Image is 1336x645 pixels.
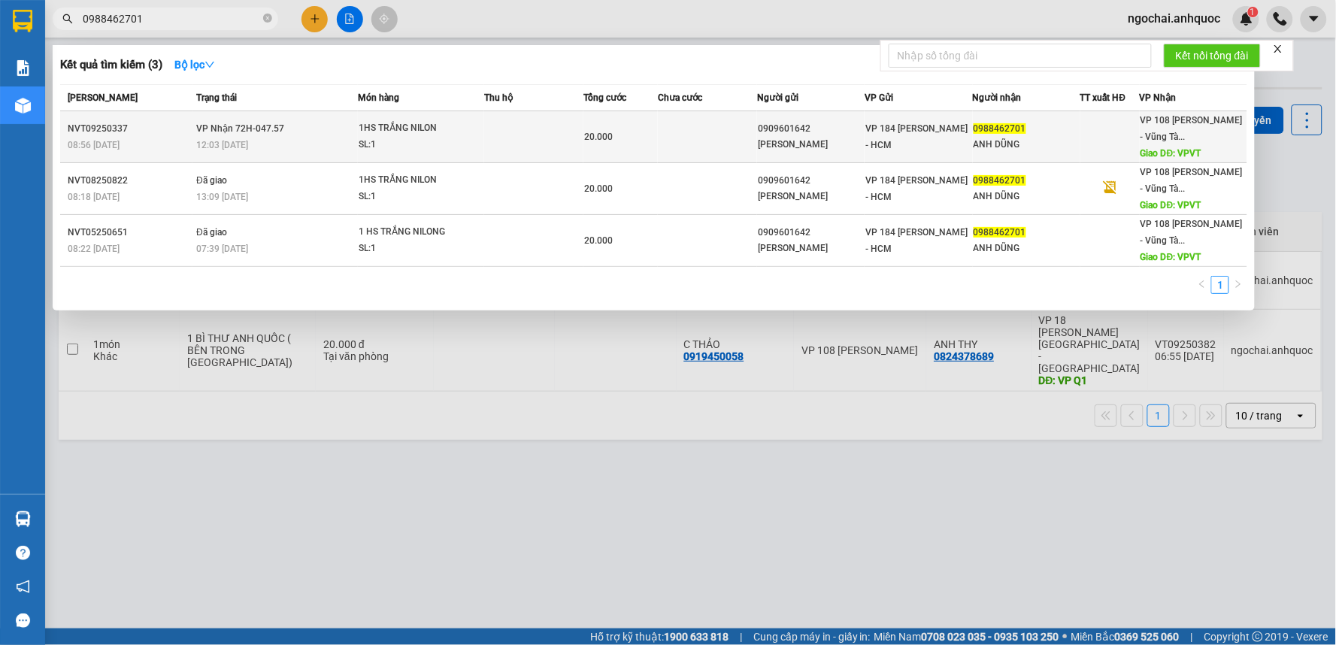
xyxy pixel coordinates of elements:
[13,49,133,67] div: ANH ĐỒNG
[144,13,265,67] div: VP 184 [PERSON_NAME] - HCM
[144,67,265,85] div: A LONG
[204,59,215,70] span: down
[359,120,471,137] div: 1HS TRẮNG NILON
[60,57,162,73] h3: Kết quả tìm kiếm ( 3 )
[68,121,192,137] div: NVT09250337
[1193,276,1211,294] li: Previous Page
[16,546,30,560] span: question-circle
[1141,115,1243,142] span: VP 108 [PERSON_NAME] - Vũng Tà...
[1234,280,1243,289] span: right
[974,241,1080,256] div: ANH DŨNG
[484,92,513,103] span: Thu hộ
[1141,200,1201,210] span: Giao DĐ: VPVT
[174,59,215,71] strong: Bộ lọc
[757,92,798,103] span: Người gửi
[196,227,227,238] span: Đã giao
[974,227,1026,238] span: 0988462701
[15,98,31,114] img: warehouse-icon
[196,140,248,150] span: 12:03 [DATE]
[144,85,265,106] div: 0379318642
[584,132,613,142] span: 20.000
[1229,276,1247,294] li: Next Page
[15,60,31,76] img: solution-icon
[165,106,238,132] span: VPNVT
[196,244,248,254] span: 07:39 [DATE]
[1176,47,1249,64] span: Kết nối tổng đài
[758,137,864,153] div: [PERSON_NAME]
[1141,219,1243,246] span: VP 108 [PERSON_NAME] - Vũng Tà...
[359,241,471,257] div: SL: 1
[1211,276,1229,294] li: 1
[758,225,864,241] div: 0909601642
[758,189,864,204] div: [PERSON_NAME]
[1198,280,1207,289] span: left
[359,172,471,189] div: 1HS TRẮNG NILON
[68,192,120,202] span: 08:18 [DATE]
[758,121,864,137] div: 0909601642
[865,123,968,150] span: VP 184 [PERSON_NAME] - HCM
[1141,167,1243,194] span: VP 108 [PERSON_NAME] - Vũng Tà...
[973,92,1022,103] span: Người nhận
[68,173,192,189] div: NVT08250822
[16,613,30,628] span: message
[974,189,1080,204] div: ANH DŨNG
[974,175,1026,186] span: 0988462701
[68,244,120,254] span: 08:22 [DATE]
[16,580,30,594] span: notification
[13,10,32,32] img: logo-vxr
[1229,276,1247,294] button: right
[974,123,1026,134] span: 0988462701
[359,224,471,241] div: 1 HS TRẮNG NILONG
[144,14,180,30] span: Nhận:
[1212,277,1228,293] a: 1
[13,67,133,88] div: 0987140103
[68,225,192,241] div: NVT05250651
[758,241,864,256] div: [PERSON_NAME]
[62,14,73,24] span: search
[196,123,284,134] span: VP Nhận 72H-047.57
[1080,92,1126,103] span: TT xuất HĐ
[359,137,471,153] div: SL: 1
[583,92,626,103] span: Tổng cước
[1141,148,1201,159] span: Giao DĐ: VPVT
[83,11,260,27] input: Tìm tên, số ĐT hoặc mã đơn
[13,13,133,49] div: VP 108 [PERSON_NAME]
[1164,44,1261,68] button: Kết nối tổng đài
[162,53,227,77] button: Bộ lọcdown
[13,14,36,30] span: Gửi:
[359,189,471,205] div: SL: 1
[865,92,893,103] span: VP Gửi
[758,173,864,189] div: 0909601642
[68,92,138,103] span: [PERSON_NAME]
[1141,252,1201,262] span: Giao DĐ: VPVT
[584,235,613,246] span: 20.000
[974,137,1080,153] div: ANH DŨNG
[1193,276,1211,294] button: left
[358,92,399,103] span: Món hàng
[865,175,968,202] span: VP 184 [PERSON_NAME] - HCM
[658,92,702,103] span: Chưa cước
[196,92,237,103] span: Trạng thái
[263,14,272,23] span: close-circle
[1140,92,1177,103] span: VP Nhận
[584,183,613,194] span: 20.000
[865,227,968,254] span: VP 184 [PERSON_NAME] - HCM
[68,140,120,150] span: 08:56 [DATE]
[196,175,227,186] span: Đã giao
[263,12,272,26] span: close-circle
[889,44,1152,68] input: Nhập số tổng đài
[196,192,248,202] span: 13:09 [DATE]
[1273,44,1283,54] span: close
[15,511,31,527] img: warehouse-icon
